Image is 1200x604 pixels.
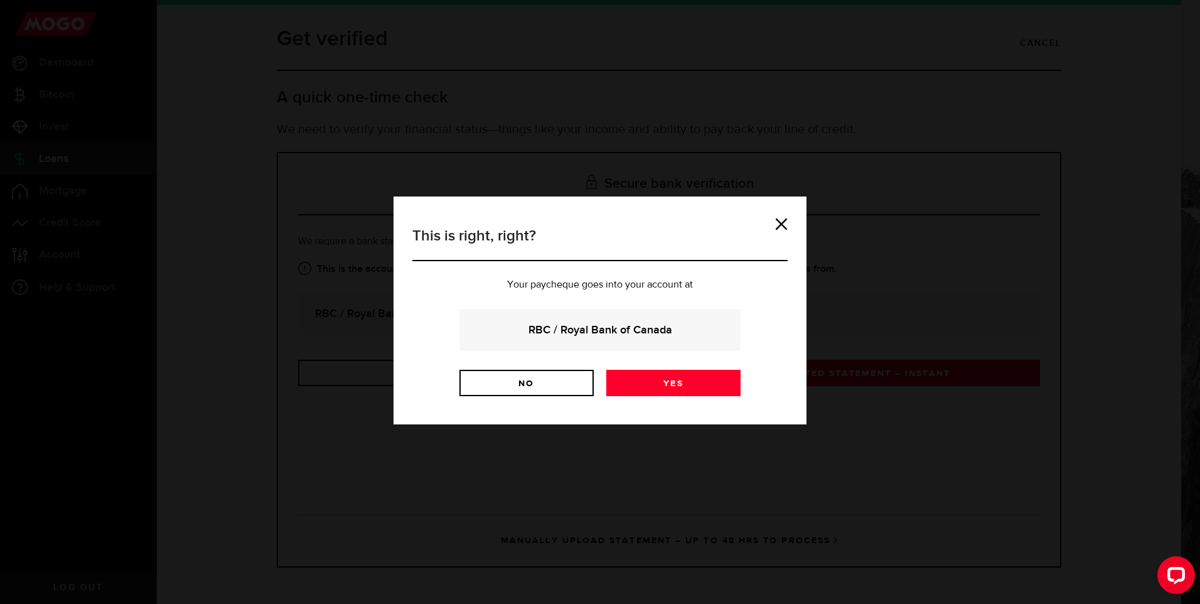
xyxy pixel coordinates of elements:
[412,280,788,290] p: Your paycheque goes into your account at
[476,321,724,338] strong: RBC / Royal Bank of Canada
[606,370,741,396] a: Yes
[459,370,594,396] a: No
[1147,551,1200,604] iframe: LiveChat chat widget
[412,225,788,261] h3: This is right, right?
